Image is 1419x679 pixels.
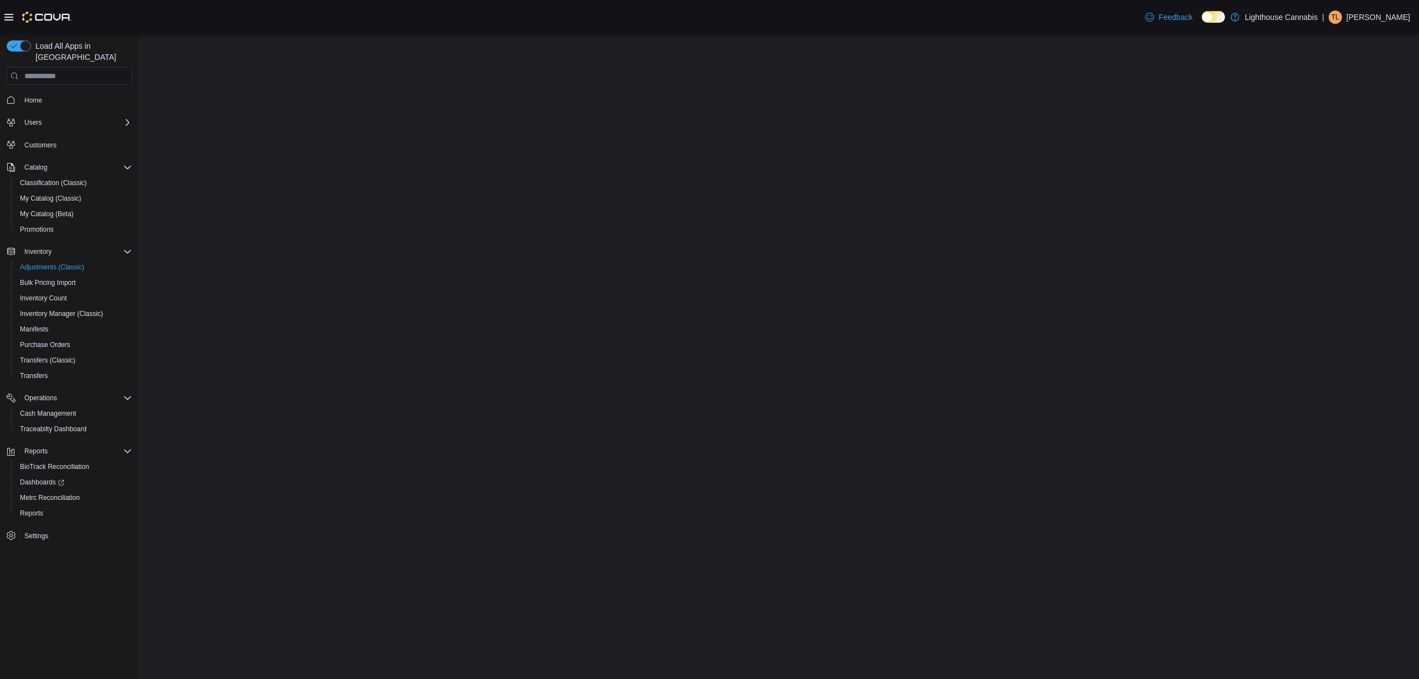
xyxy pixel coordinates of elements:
[20,161,132,174] span: Catalog
[16,207,78,221] a: My Catalog (Beta)
[16,369,132,382] span: Transfers
[16,407,132,420] span: Cash Management
[16,338,75,351] a: Purchase Orders
[20,116,132,129] span: Users
[16,369,52,382] a: Transfers
[2,115,136,130] button: Users
[11,222,136,237] button: Promotions
[16,407,80,420] a: Cash Management
[16,476,69,489] a: Dashboards
[16,422,91,436] a: Traceabilty Dashboard
[11,275,136,290] button: Bulk Pricing Import
[2,160,136,175] button: Catalog
[16,476,132,489] span: Dashboards
[1158,12,1192,23] span: Feedback
[1322,11,1324,24] p: |
[20,93,132,106] span: Home
[16,223,58,236] a: Promotions
[11,321,136,337] button: Manifests
[20,278,76,287] span: Bulk Pricing Import
[1329,11,1342,24] div: Theo Lu
[20,478,64,487] span: Dashboards
[16,207,132,221] span: My Catalog (Beta)
[16,276,132,289] span: Bulk Pricing Import
[20,245,56,258] button: Inventory
[20,194,81,203] span: My Catalog (Classic)
[11,368,136,384] button: Transfers
[11,290,136,306] button: Inventory Count
[2,443,136,459] button: Reports
[1245,11,1318,24] p: Lighthouse Cannabis
[16,223,132,236] span: Promotions
[16,261,89,274] a: Adjustments (Classic)
[16,292,72,305] a: Inventory Count
[20,161,52,174] button: Catalog
[20,294,67,303] span: Inventory Count
[20,391,132,405] span: Operations
[20,409,76,418] span: Cash Management
[20,210,74,218] span: My Catalog (Beta)
[16,323,132,336] span: Manifests
[20,245,132,258] span: Inventory
[2,528,136,544] button: Settings
[2,244,136,259] button: Inventory
[20,309,103,318] span: Inventory Manager (Classic)
[16,307,108,320] a: Inventory Manager (Classic)
[16,460,132,473] span: BioTrack Reconciliation
[20,445,132,458] span: Reports
[24,141,57,150] span: Customers
[1346,11,1410,24] p: [PERSON_NAME]
[11,191,136,206] button: My Catalog (Classic)
[20,445,52,458] button: Reports
[24,247,52,256] span: Inventory
[16,507,132,520] span: Reports
[20,391,62,405] button: Operations
[20,94,47,107] a: Home
[7,87,132,573] nav: Complex example
[16,176,91,190] a: Classification (Classic)
[2,91,136,108] button: Home
[24,532,48,540] span: Settings
[20,139,61,152] a: Customers
[20,116,46,129] button: Users
[2,390,136,406] button: Operations
[24,118,42,127] span: Users
[16,422,132,436] span: Traceabilty Dashboard
[2,137,136,153] button: Customers
[20,356,75,365] span: Transfers (Classic)
[20,529,132,543] span: Settings
[20,325,48,334] span: Manifests
[24,163,47,172] span: Catalog
[16,176,132,190] span: Classification (Classic)
[16,491,84,504] a: Metrc Reconciliation
[16,192,132,205] span: My Catalog (Classic)
[20,178,87,187] span: Classification (Classic)
[31,40,132,63] span: Load All Apps in [GEOGRAPHIC_DATA]
[11,506,136,521] button: Reports
[16,323,53,336] a: Manifests
[11,406,136,421] button: Cash Management
[11,459,136,474] button: BioTrack Reconciliation
[16,491,132,504] span: Metrc Reconciliation
[24,394,57,402] span: Operations
[22,12,72,23] img: Cova
[16,354,132,367] span: Transfers (Classic)
[16,292,132,305] span: Inventory Count
[16,192,86,205] a: My Catalog (Classic)
[16,460,94,473] a: BioTrack Reconciliation
[1202,11,1225,23] input: Dark Mode
[20,138,132,152] span: Customers
[20,493,80,502] span: Metrc Reconciliation
[16,354,80,367] a: Transfers (Classic)
[16,276,80,289] a: Bulk Pricing Import
[20,425,86,433] span: Traceabilty Dashboard
[16,261,132,274] span: Adjustments (Classic)
[24,96,42,105] span: Home
[11,474,136,490] a: Dashboards
[11,206,136,222] button: My Catalog (Beta)
[20,371,48,380] span: Transfers
[16,338,132,351] span: Purchase Orders
[20,509,43,518] span: Reports
[11,421,136,437] button: Traceabilty Dashboard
